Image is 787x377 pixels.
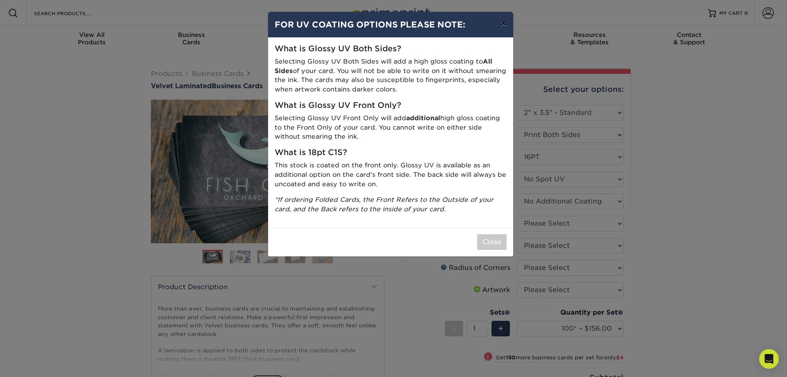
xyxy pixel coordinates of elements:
button: Close [477,234,507,250]
p: This stock is coated on the front only. Glossy UV is available as an additional option on the car... [275,161,507,189]
div: Open Intercom Messenger [759,349,779,369]
i: *If ordering Folded Cards, the Front Refers to the Outside of your card, and the Back refers to t... [275,196,494,213]
h5: What is Glossy UV Both Sides? [275,44,507,54]
p: Selecting Glossy UV Both Sides will add a high gloss coating to of your card. You will not be abl... [275,57,507,94]
button: × [494,12,513,35]
h5: What is 18pt C1S? [275,148,507,158]
strong: additional [406,114,440,122]
strong: All Sides [275,57,492,75]
h4: FOR UV COATING OPTIONS PLEASE NOTE: [275,18,507,31]
p: Selecting Glossy UV Front Only will add high gloss coating to the Front Only of your card. You ca... [275,114,507,142]
h5: What is Glossy UV Front Only? [275,101,507,110]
